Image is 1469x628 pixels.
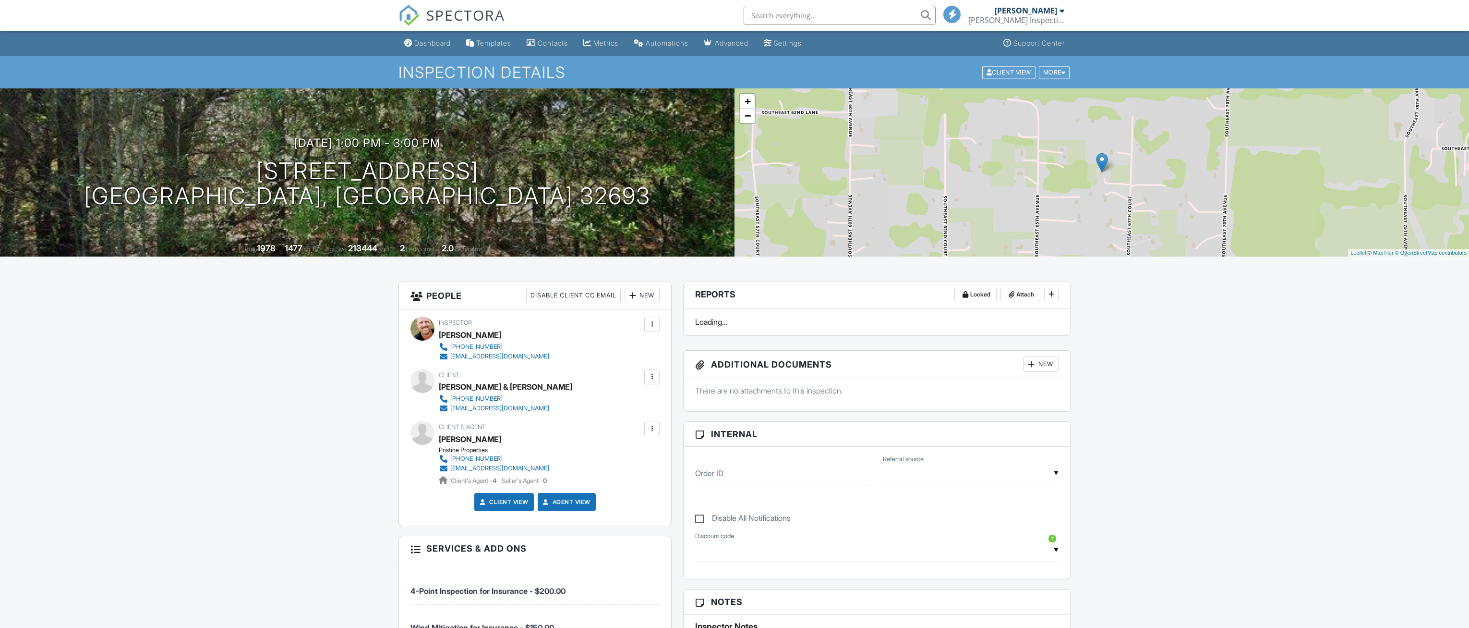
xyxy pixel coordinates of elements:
[399,536,671,561] h3: Services & Add ons
[523,35,572,52] a: Contacts
[982,66,1036,79] div: Client View
[1023,357,1059,372] div: New
[410,586,566,596] span: 4-Point Inspection for Insurance - $200.00
[968,15,1064,25] div: Garber Inspection Services
[1348,249,1469,257] div: |
[439,371,459,379] span: Client
[695,468,723,479] label: Order ID
[450,353,549,360] div: [EMAIL_ADDRESS][DOMAIN_NAME]
[439,464,549,473] a: [EMAIL_ADDRESS][DOMAIN_NAME]
[439,423,486,431] span: Client's Agent
[439,454,549,464] a: [PHONE_NUMBER]
[245,246,255,253] span: Built
[410,568,660,604] li: Service: 4-Point Inspection for Insurance
[715,39,748,47] div: Advanced
[439,404,565,413] a: [EMAIL_ADDRESS][DOMAIN_NAME]
[541,497,590,507] a: Agent View
[1395,250,1467,256] a: © OpenStreetMap contributors
[348,243,377,253] div: 213444
[84,159,650,209] h1: [STREET_ADDRESS] [GEOGRAPHIC_DATA], [GEOGRAPHIC_DATA] 32693
[439,446,557,454] div: Pristine Properties
[439,432,501,446] a: [PERSON_NAME]
[740,109,755,123] a: Zoom out
[400,35,455,52] a: Dashboard
[326,246,347,253] span: Lot Size
[740,94,755,109] a: Zoom in
[630,35,692,52] a: Automations (Basic)
[439,328,501,342] div: [PERSON_NAME]
[439,352,549,361] a: [EMAIL_ADDRESS][DOMAIN_NAME]
[695,532,734,541] label: Discount code
[995,6,1057,15] div: [PERSON_NAME]
[695,514,791,526] label: Disable All Notifications
[257,243,276,253] div: 1978
[478,497,529,507] a: Client View
[398,64,1071,81] h1: Inspection Details
[684,422,1070,447] h3: Internal
[462,35,515,52] a: Templates
[294,136,441,149] h3: [DATE] 1:00 pm - 3:00 pm
[538,39,568,47] div: Contacts
[646,39,688,47] div: Automations
[398,13,505,33] a: SPECTORA
[426,5,505,25] span: SPECTORA
[999,35,1069,52] a: Support Center
[695,385,1059,396] p: There are no attachments to this inspection.
[774,39,802,47] div: Settings
[439,380,572,394] div: [PERSON_NAME] & [PERSON_NAME]
[450,455,503,463] div: [PHONE_NUMBER]
[399,282,671,309] h3: People
[593,39,618,47] div: Metrics
[439,319,472,326] span: Inspector
[981,68,1038,75] a: Client View
[439,342,549,352] a: [PHONE_NUMBER]
[451,477,498,484] span: Client's Agent -
[285,243,302,253] div: 1477
[398,5,420,26] img: The Best Home Inspection Software - Spectora
[760,35,806,52] a: Settings
[502,477,547,484] span: Seller's Agent -
[450,395,503,403] div: [PHONE_NUMBER]
[450,405,549,412] div: [EMAIL_ADDRESS][DOMAIN_NAME]
[450,343,503,351] div: [PHONE_NUMBER]
[414,39,451,47] div: Dashboard
[744,6,936,25] input: Search everything...
[883,455,924,464] label: Referral source
[379,246,391,253] span: sq.ft.
[1039,66,1070,79] div: More
[406,246,433,253] span: bedrooms
[439,394,565,404] a: [PHONE_NUMBER]
[526,288,621,303] div: Disable Client CC Email
[304,246,317,253] span: sq. ft.
[476,39,511,47] div: Templates
[625,288,660,303] div: New
[442,243,454,253] div: 2.0
[450,465,549,472] div: [EMAIL_ADDRESS][DOMAIN_NAME]
[400,243,405,253] div: 2
[1368,250,1394,256] a: © MapTiler
[700,35,752,52] a: Advanced
[455,246,482,253] span: bathrooms
[1350,250,1366,256] a: Leaflet
[493,477,496,484] strong: 4
[684,351,1070,378] h3: Additional Documents
[1013,39,1065,47] div: Support Center
[543,477,547,484] strong: 0
[579,35,622,52] a: Metrics
[684,590,1070,615] h3: Notes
